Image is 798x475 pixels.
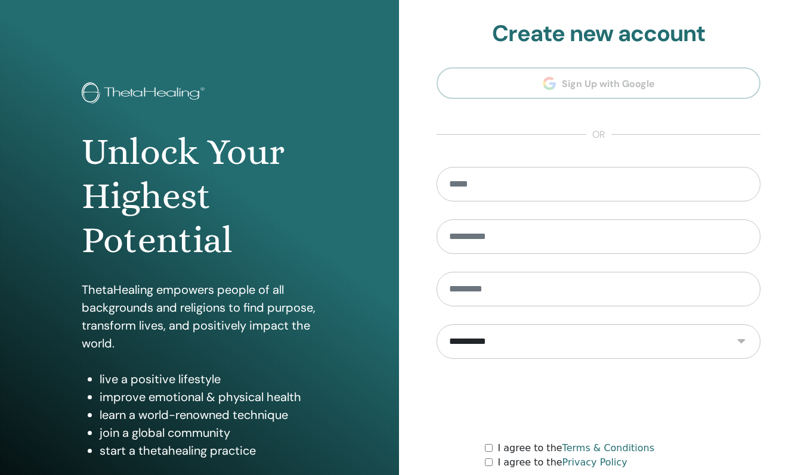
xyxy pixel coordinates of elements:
[497,441,654,455] label: I agree to the
[82,281,318,352] p: ThetaHealing empowers people of all backgrounds and religions to find purpose, transform lives, a...
[100,406,318,424] li: learn a world-renowned technique
[82,130,318,263] h1: Unlock Your Highest Potential
[497,455,627,470] label: I agree to the
[508,377,689,423] iframe: reCAPTCHA
[100,424,318,442] li: join a global community
[586,128,611,142] span: or
[100,370,318,388] li: live a positive lifestyle
[100,442,318,460] li: start a thetahealing practice
[562,442,654,454] a: Terms & Conditions
[100,388,318,406] li: improve emotional & physical health
[562,457,627,468] a: Privacy Policy
[437,20,760,48] h2: Create new account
